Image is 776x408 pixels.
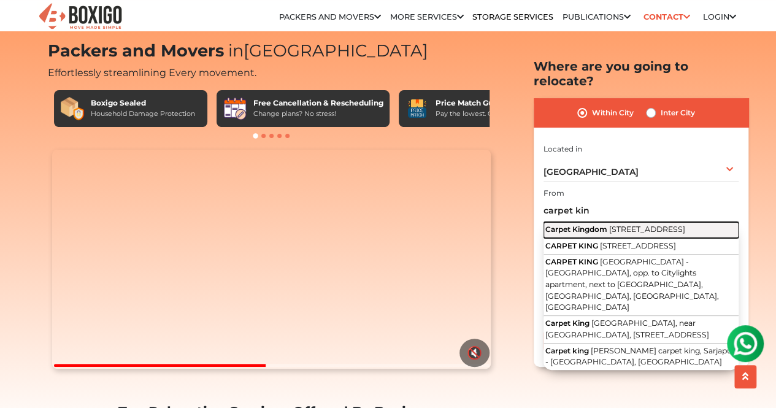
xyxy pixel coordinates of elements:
[600,241,676,250] span: [STREET_ADDRESS]
[563,12,631,21] a: Publications
[544,316,739,344] button: Carpet King [GEOGRAPHIC_DATA], near [GEOGRAPHIC_DATA], [STREET_ADDRESS]
[60,96,85,121] img: Boxigo Sealed
[544,166,639,177] span: [GEOGRAPHIC_DATA]
[52,150,491,369] video: Your browser does not support the video tag.
[544,188,564,199] label: From
[405,96,429,121] img: Price Match Guarantee
[544,254,739,315] button: CARPET KING [GEOGRAPHIC_DATA] - [GEOGRAPHIC_DATA], opp. to Citylights apartment, next to [GEOGRAP...
[545,257,719,312] span: [GEOGRAPHIC_DATA] - [GEOGRAPHIC_DATA], opp. to Citylights apartment, next to [GEOGRAPHIC_DATA], [...
[279,12,381,21] a: Packers and Movers
[544,343,739,370] button: Carpet king [PERSON_NAME] carpet king, Sarjapur - [GEOGRAPHIC_DATA], [GEOGRAPHIC_DATA]
[545,345,735,366] span: [PERSON_NAME] carpet king, Sarjapur - [GEOGRAPHIC_DATA], [GEOGRAPHIC_DATA]
[48,41,496,61] h1: Packers and Movers
[545,241,598,250] span: CARPET KING
[436,109,529,119] div: Pay the lowest. Guaranteed!
[544,238,739,254] button: CARPET KING [STREET_ADDRESS]
[545,345,589,355] span: Carpet king
[545,257,598,266] span: CARPET KING
[91,98,195,109] div: Boxigo Sealed
[534,59,748,88] h2: Where are you going to relocate?
[544,222,739,238] button: Carpet Kingdom [STREET_ADDRESS]
[224,40,428,61] span: [GEOGRAPHIC_DATA]
[545,225,607,234] span: Carpet Kingdom
[592,106,634,120] label: Within City
[223,96,247,121] img: Free Cancellation & Rescheduling
[734,365,756,388] button: scroll up
[609,225,685,234] span: [STREET_ADDRESS]
[253,98,383,109] div: Free Cancellation & Rescheduling
[639,7,694,26] a: Contact
[545,318,590,328] span: Carpet King
[37,2,123,32] img: Boxigo
[459,339,490,367] button: 🔇
[91,109,195,119] div: Household Damage Protection
[228,40,244,61] span: in
[390,12,464,21] a: More services
[472,12,553,21] a: Storage Services
[436,98,529,109] div: Price Match Guarantee
[661,106,695,120] label: Inter City
[253,109,383,119] div: Change plans? No stress!
[12,12,37,37] img: whatsapp-icon.svg
[544,200,739,221] input: Select Building or Nearest Landmark
[544,143,582,154] label: Located in
[545,318,709,339] span: [GEOGRAPHIC_DATA], near [GEOGRAPHIC_DATA], [STREET_ADDRESS]
[702,12,736,21] a: Login
[48,67,256,79] span: Effortlessly streamlining Every movement.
